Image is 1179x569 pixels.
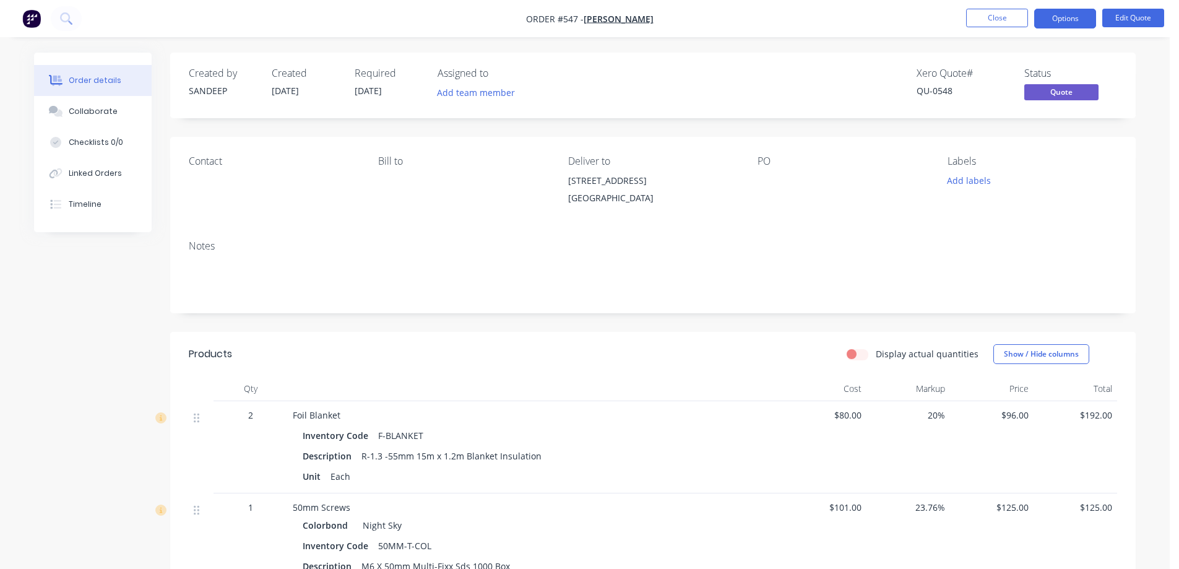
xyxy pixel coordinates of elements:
button: Show / Hide columns [993,344,1089,364]
span: 23.76% [871,501,945,514]
span: [DATE] [355,85,382,97]
span: 1 [248,501,253,514]
button: Collaborate [34,96,152,127]
div: Notes [189,240,1117,252]
button: Edit Quote [1102,9,1164,27]
button: Close [966,9,1028,27]
div: Order details [69,75,121,86]
div: Qty [214,376,288,401]
span: $80.00 [788,409,862,422]
div: [STREET_ADDRESS] [568,172,738,189]
a: [PERSON_NAME] [584,13,654,25]
div: Collaborate [69,106,118,117]
button: Linked Orders [34,158,152,189]
span: [DATE] [272,85,299,97]
div: Unit [303,467,326,485]
img: Factory [22,9,41,28]
button: Order details [34,65,152,96]
div: R-1.3 -55mm 15m x 1.2m Blanket Insulation [356,447,546,465]
div: Contact [189,155,358,167]
div: Cost [783,376,866,401]
div: [STREET_ADDRESS][GEOGRAPHIC_DATA] [568,172,738,212]
span: 20% [871,409,945,422]
div: Checklists 0/0 [69,137,123,148]
div: 50MM-T-COL [373,537,436,555]
div: Linked Orders [69,168,122,179]
span: $125.00 [955,501,1029,514]
div: Inventory Code [303,537,373,555]
button: Options [1034,9,1096,28]
div: F-BLANKET [373,427,428,445]
div: Bill to [378,155,548,167]
span: $125.00 [1039,501,1112,514]
div: Required [355,67,423,79]
div: Created [272,67,340,79]
iframe: Intercom live chat [1137,527,1167,557]
div: Xero Quote # [917,67,1009,79]
div: Timeline [69,199,101,210]
button: Add labels [940,172,997,189]
div: Price [950,376,1034,401]
span: 50mm Screws [293,502,350,513]
div: Total [1034,376,1117,401]
div: PO [758,155,927,167]
div: Night Sky [358,516,402,534]
span: Quote [1024,84,1099,100]
div: Markup [866,376,950,401]
div: SANDEEP [189,84,257,97]
div: [GEOGRAPHIC_DATA] [568,189,738,207]
div: Status [1024,67,1117,79]
div: Description [303,447,356,465]
div: Created by [189,67,257,79]
div: Deliver to [568,155,738,167]
div: Assigned to [438,67,561,79]
button: Checklists 0/0 [34,127,152,158]
label: Display actual quantities [876,347,978,360]
span: Order #547 - [526,13,584,25]
span: $192.00 [1039,409,1112,422]
div: Colorbond [303,516,353,534]
div: Inventory Code [303,427,373,445]
span: $101.00 [788,501,862,514]
button: Quote [1024,84,1099,103]
div: Labels [948,155,1117,167]
div: QU-0548 [917,84,1009,97]
span: $96.00 [955,409,1029,422]
button: Add team member [431,84,522,101]
button: Add team member [438,84,522,101]
button: Timeline [34,189,152,220]
div: Each [326,467,355,485]
div: Products [189,347,232,362]
span: 2 [248,409,253,422]
span: Foil Blanket [293,409,340,421]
